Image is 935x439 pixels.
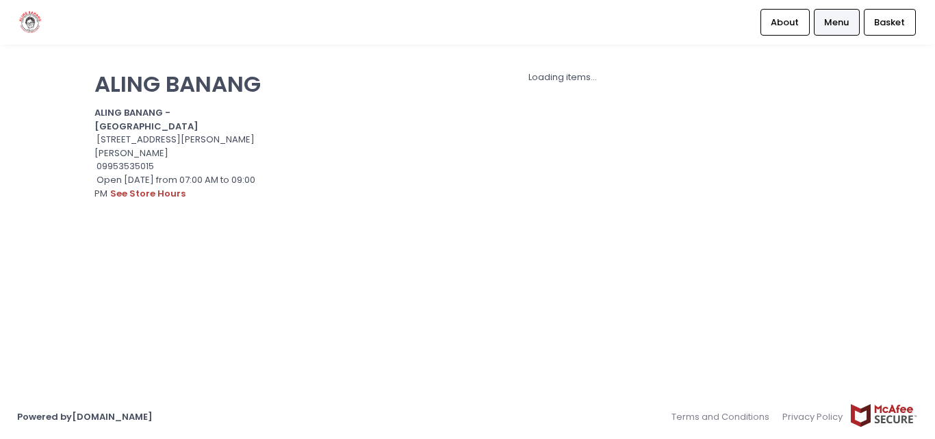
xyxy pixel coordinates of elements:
[285,71,841,84] div: Loading items...
[94,71,268,97] p: ALING BANANG
[671,403,776,430] a: Terms and Conditions
[771,16,799,29] span: About
[874,16,905,29] span: Basket
[94,173,268,201] div: Open [DATE] from 07:00 AM to 09:00 PM
[17,410,153,423] a: Powered by[DOMAIN_NAME]
[94,133,268,160] div: [STREET_ADDRESS][PERSON_NAME][PERSON_NAME]
[776,403,850,430] a: Privacy Policy
[110,186,186,201] button: see store hours
[94,106,198,133] b: ALING BANANG - [GEOGRAPHIC_DATA]
[760,9,810,35] a: About
[94,160,268,173] div: 09953535015
[17,10,44,34] img: logo
[814,9,860,35] a: Menu
[849,403,918,427] img: mcafee-secure
[824,16,849,29] span: Menu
